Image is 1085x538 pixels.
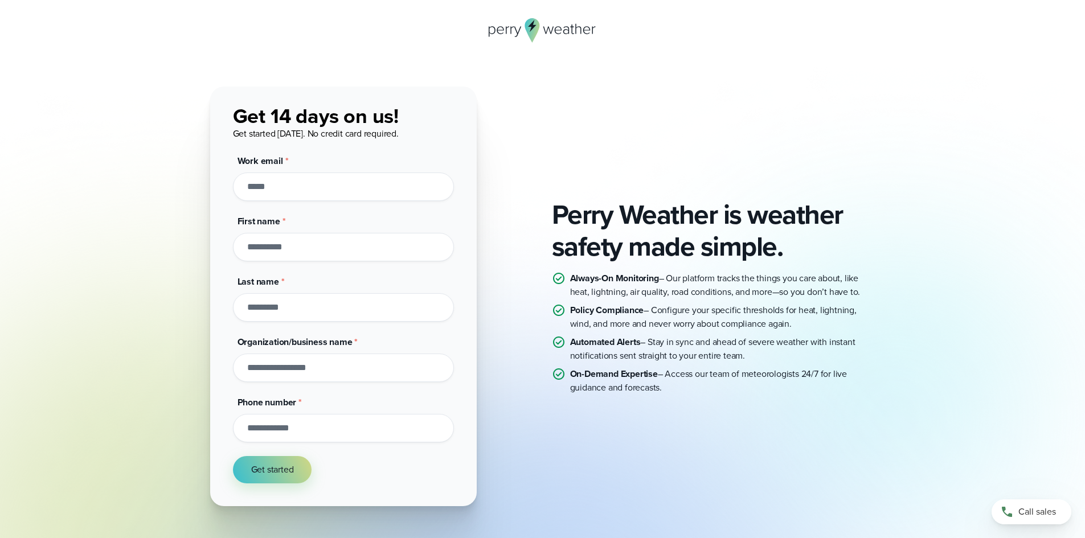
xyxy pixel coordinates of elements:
span: First name [238,215,280,228]
span: Call sales [1018,505,1056,519]
strong: Automated Alerts [570,335,641,348]
p: – Our platform tracks the things you care about, like heat, lightning, air quality, road conditio... [570,272,875,299]
span: Organization/business name [238,335,353,348]
span: Get 14 days on us! [233,101,399,131]
p: – Access our team of meteorologists 24/7 for live guidance and forecasts. [570,367,875,395]
a: Call sales [992,499,1071,524]
strong: Always-On Monitoring [570,272,659,285]
span: Get started [251,463,294,477]
button: Get started [233,456,312,483]
span: Last name [238,275,279,288]
h2: Perry Weather is weather safety made simple. [552,199,875,262]
span: Work email [238,154,283,167]
strong: Policy Compliance [570,303,644,317]
strong: On-Demand Expertise [570,367,658,380]
span: Phone number [238,396,297,409]
span: Get started [DATE]. No credit card required. [233,127,399,140]
p: – Stay in sync and ahead of severe weather with instant notifications sent straight to your entir... [570,335,875,363]
p: – Configure your specific thresholds for heat, lightning, wind, and more and never worry about co... [570,303,875,331]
